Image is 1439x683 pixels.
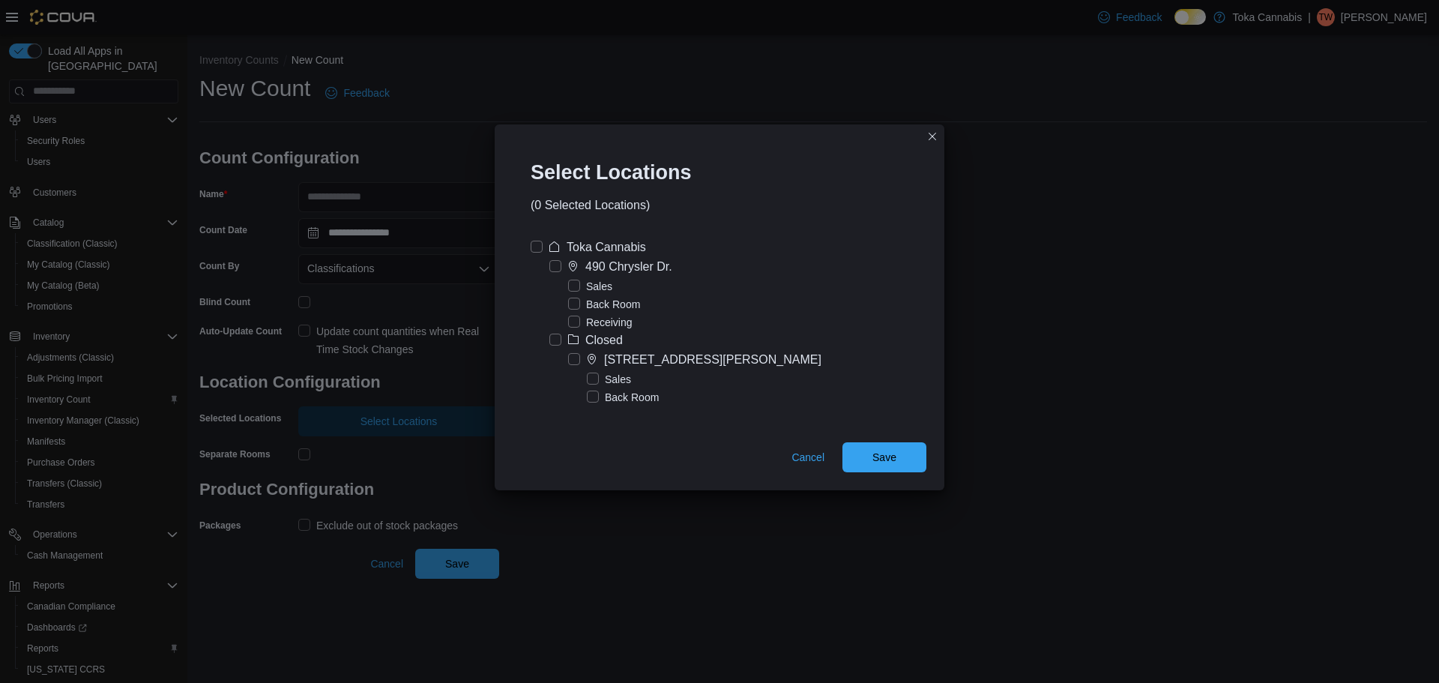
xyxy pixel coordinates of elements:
[785,442,830,472] button: Cancel
[587,388,659,406] label: Back Room
[923,127,941,145] button: Closes this modal window
[791,450,824,465] span: Cancel
[587,370,631,388] label: Sales
[513,142,722,196] div: Select Locations
[604,351,821,369] div: [STREET_ADDRESS][PERSON_NAME]
[585,258,672,276] div: 490 Chrysler Dr.
[842,442,926,472] button: Save
[567,238,646,256] div: Toka Cannabis
[585,331,623,349] div: Closed
[568,295,640,313] label: Back Room
[568,277,612,295] label: Sales
[872,450,896,465] span: Save
[568,313,632,331] label: Receiving
[531,196,650,214] div: (0 Selected Locations)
